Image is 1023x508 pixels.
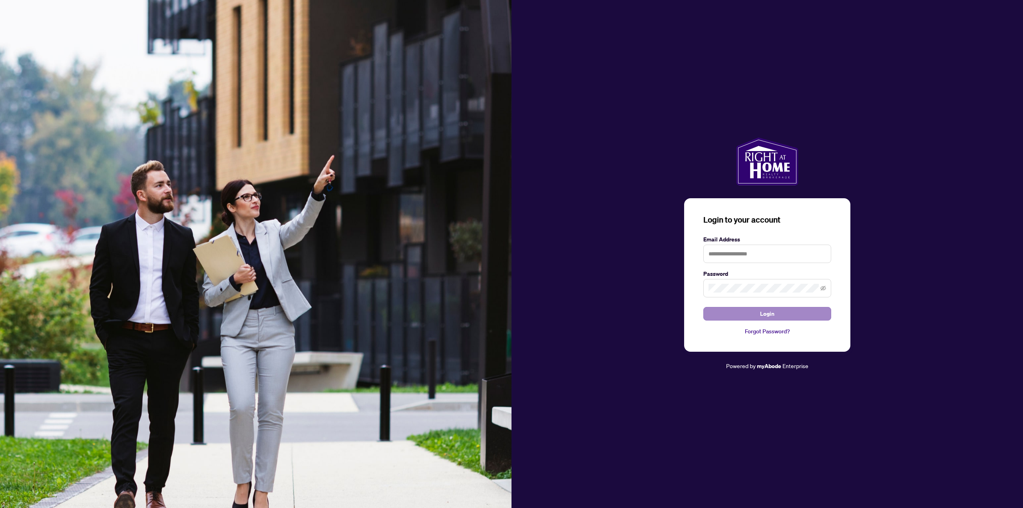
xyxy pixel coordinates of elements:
img: ma-logo [736,137,798,185]
span: Login [760,307,774,320]
button: Login [703,307,831,321]
span: eye-invisible [820,285,826,291]
h3: Login to your account [703,214,831,225]
label: Email Address [703,235,831,244]
span: Powered by [726,362,756,369]
span: Enterprise [782,362,808,369]
a: Forgot Password? [703,327,831,336]
label: Password [703,269,831,278]
a: myAbode [757,362,781,371]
